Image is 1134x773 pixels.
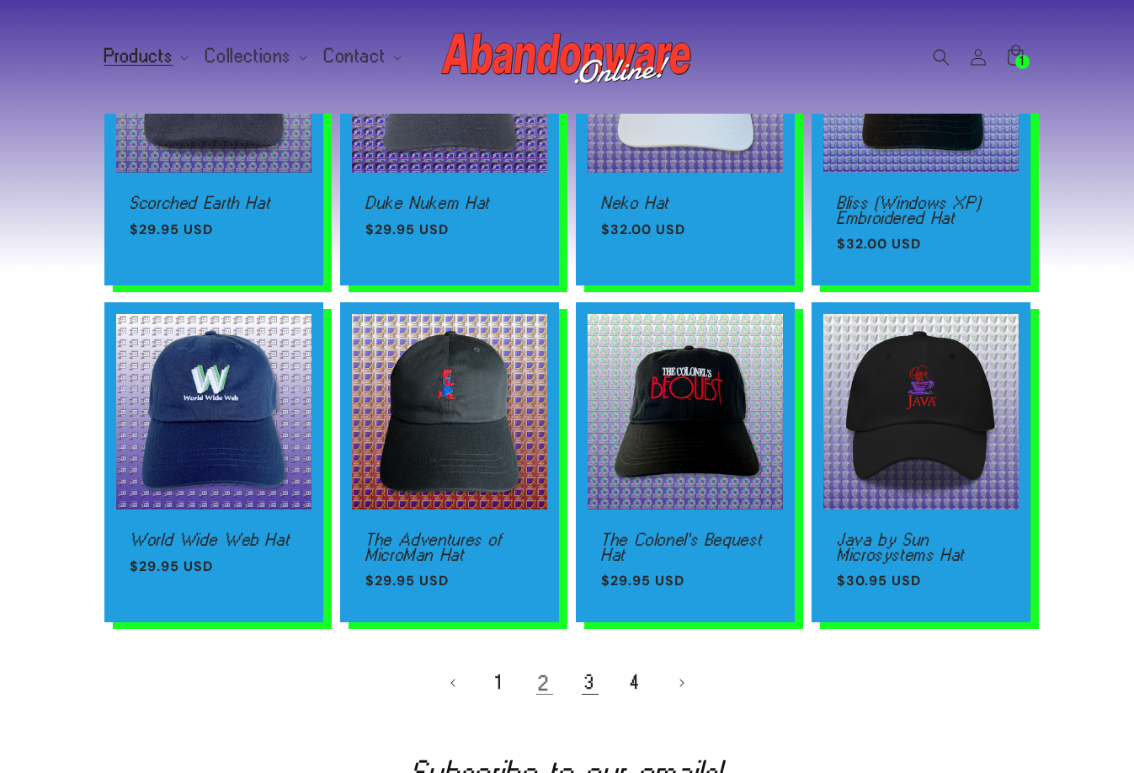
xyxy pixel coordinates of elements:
summary: Collections [195,39,314,74]
img: Abandonware [441,24,694,91]
a: Java by Sun Microsystems Hat [837,532,1005,562]
a: The Adventures of MicroMan Hat [365,532,534,562]
a: Next page [663,664,700,701]
a: World Wide Web Hat [130,532,298,547]
summary: Products [94,39,196,74]
span: Products [104,49,173,64]
summary: Contact [314,39,408,74]
a: The Colonel's Bequest Hat [601,532,769,562]
span: 1 [1020,55,1025,69]
a: Neko Hat [601,195,769,211]
a: Page 2 [526,664,563,701]
a: Bliss (Windows XP) Embroidered Hat [837,195,1005,225]
a: Previous page [435,664,472,701]
a: Page 3 [572,664,609,701]
a: Page 1 [481,664,518,701]
span: Collections [205,49,291,64]
a: Page 4 [617,664,654,701]
a: Duke Nukem Hat [365,195,534,211]
span: Contact [324,49,386,64]
a: Abandonware [434,17,700,97]
nav: Pagination [104,664,1030,701]
a: Scorched Earth Hat [130,195,298,211]
summary: Search [923,39,960,76]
